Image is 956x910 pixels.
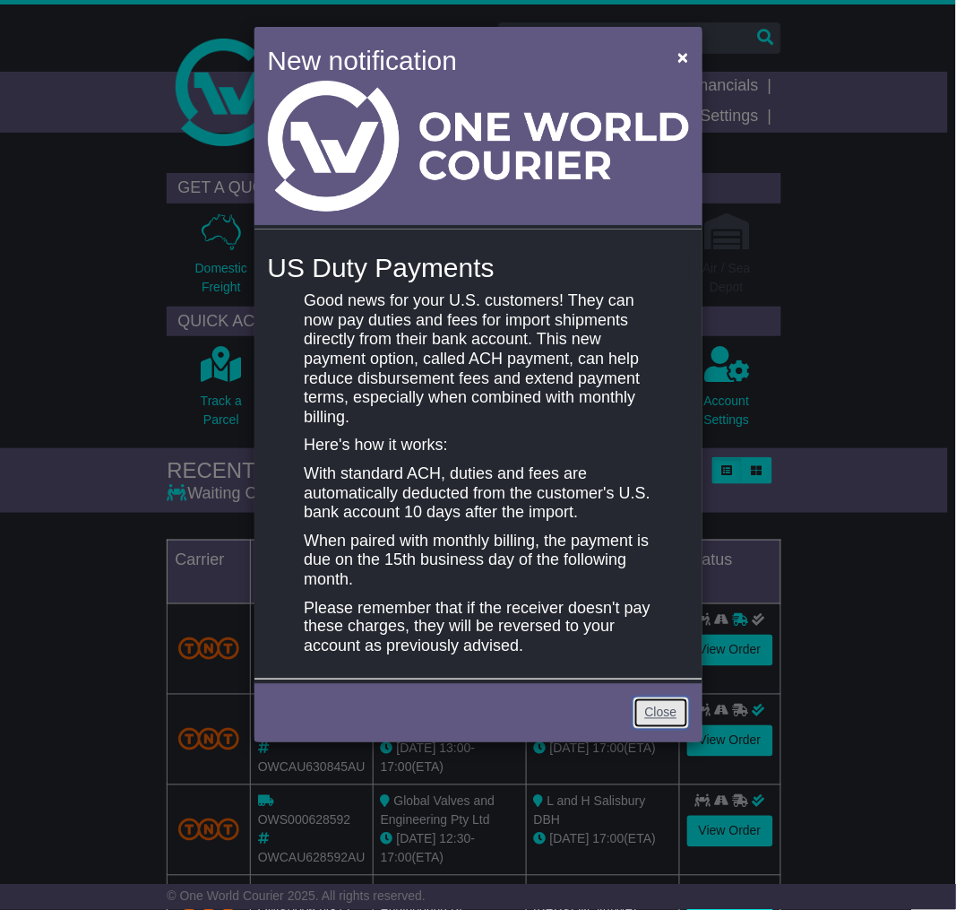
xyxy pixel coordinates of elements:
p: Please remember that if the receiver doesn't pay these charges, they will be reversed to your acc... [304,599,651,657]
p: Good news for your U.S. customers! They can now pay duties and fees for import shipments directly... [304,291,651,427]
p: With standard ACH, duties and fees are automatically deducted from the customer's U.S. bank accou... [304,464,651,523]
button: Close [668,39,697,75]
h4: US Duty Payments [268,253,689,282]
p: When paired with monthly billing, the payment is due on the 15th business day of the following mo... [304,532,651,590]
p: Here's how it works: [304,436,651,455]
a: Close [633,698,689,729]
span: × [677,47,688,67]
img: Light [268,81,689,212]
h4: New notification [268,40,652,81]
